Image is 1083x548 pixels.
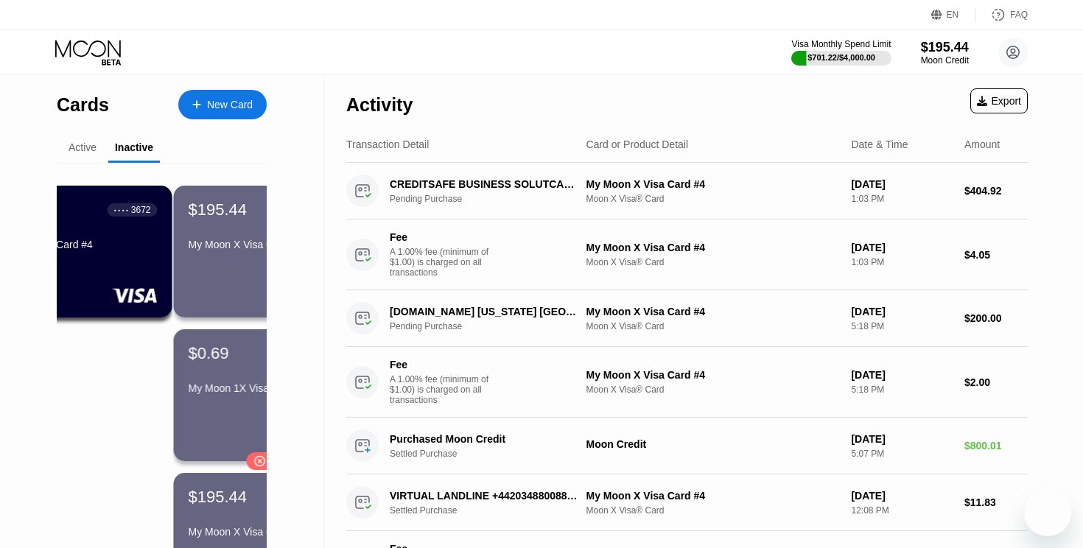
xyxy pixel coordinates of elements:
div:  [253,455,265,468]
div: [DATE] [851,306,953,317]
div: My Moon X Visa Card #4 [586,178,840,190]
div: My Moon X Visa Card #4 [586,306,840,317]
div: [DATE] [851,369,953,381]
div: Transaction Detail [346,138,429,150]
div: Moon X Visa® Card [586,321,840,331]
div: Pending Purchase [390,194,595,204]
div: FeeA 1.00% fee (minimum of $1.00) is charged on all transactionsMy Moon X Visa Card #4Moon X Visa... [346,219,1028,290]
div: CREDITSAFE BUSINESS SOLUTCAERPHILLY GBPending PurchaseMy Moon X Visa Card #4Moon X Visa® Card[DAT... [346,163,1028,219]
div: New Card [178,90,267,119]
div: Moon X Visa® Card [586,257,840,267]
div: $200.00 [964,312,1028,324]
div: [DATE] [851,490,953,502]
div: 3672 [131,205,151,215]
div: $2.00 [964,376,1028,388]
div: $195.44 [921,40,969,55]
div: Card or Product Detail [586,138,689,150]
div: Fee [390,359,493,370]
div: [DATE] [851,178,953,190]
div: FAQ [1010,10,1028,20]
div: $4.05 [964,249,1028,261]
div: Inactive [115,141,153,153]
div: $0.69My Moon 1X Visa® Card [174,329,382,461]
div: $195.44 [189,200,248,219]
div: My Moon X Visa Card #3 [189,239,368,250]
div: New Card [207,99,253,111]
div: Moon X Visa® Card [586,194,840,204]
div: VIRTUAL LANDLINE +442034880088GB [390,490,581,502]
div: Moon Credit [586,438,840,450]
div: $800.01 [964,440,1028,452]
div: $11.83 [964,496,1028,508]
div: EN [931,7,976,22]
div: Active [69,141,97,153]
div: Moon X Visa® Card [586,505,840,516]
div: EN [947,10,959,20]
div: ● ● ● ● [114,208,129,212]
div: Activity [346,94,413,116]
div: Moon X Visa® Card [586,384,840,395]
div: Export [977,95,1021,107]
div: 5:18 PM [851,321,953,331]
div: Settled Purchase [390,505,595,516]
div: Fee [390,231,493,243]
div: Visa Monthly Spend Limit$701.22/$4,000.00 [791,39,891,66]
div: Visa Monthly Spend Limit [791,39,891,49]
div: Settled Purchase [390,449,595,459]
div: $0.69 [189,344,229,363]
div: [DATE] [851,242,953,253]
div: Date & Time [851,138,908,150]
div: $701.22 / $4,000.00 [807,53,875,62]
div: 5:18 PM [851,384,953,395]
div: My Moon X Visa Card #4 [586,490,840,502]
div: My Moon X Visa Card #4 [586,369,840,381]
div: $195.44 [189,488,248,507]
div: My Moon X Visa Card #4 [586,242,840,253]
div: 12:08 PM [851,505,953,516]
div: A 1.00% fee (minimum of $1.00) is charged on all transactions [390,247,500,278]
div: FeeA 1.00% fee (minimum of $1.00) is charged on all transactionsMy Moon X Visa Card #4Moon X Visa... [346,347,1028,418]
div: 5:07 PM [851,449,953,459]
div: Purchased Moon Credit [390,433,581,445]
div: FAQ [976,7,1028,22]
div: $195.44Moon Credit [921,40,969,66]
div: 1:03 PM [851,194,953,204]
div: VIRTUAL LANDLINE +442034880088GBSettled PurchaseMy Moon X Visa Card #4Moon X Visa® Card[DATE]12:0... [346,474,1028,531]
div: Amount [964,138,1000,150]
div: 1:03 PM [851,257,953,267]
div: Moon Credit [921,55,969,66]
div: CREDITSAFE BUSINESS SOLUTCAERPHILLY GB [390,178,581,190]
div: [DOMAIN_NAME] [US_STATE] [GEOGRAPHIC_DATA] [390,306,581,317]
div: My Moon 1X Visa® Card [189,382,368,394]
div: My Moon X Visa Card #2 [189,526,368,538]
iframe: Button to launch messaging window [1024,489,1071,536]
div: [DATE] [851,433,953,445]
div: $195.44My Moon X Visa Card #3 [174,186,382,317]
div: Pending Purchase [390,321,595,331]
div: [DOMAIN_NAME] [US_STATE] [GEOGRAPHIC_DATA]Pending PurchaseMy Moon X Visa Card #4Moon X Visa® Card... [346,290,1028,347]
div: Purchased Moon CreditSettled PurchaseMoon Credit[DATE]5:07 PM$800.01 [346,418,1028,474]
div: $404.92 [964,185,1028,197]
div: Export [970,88,1028,113]
div: Cards [57,94,109,116]
div: A 1.00% fee (minimum of $1.00) is charged on all transactions [390,374,500,405]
